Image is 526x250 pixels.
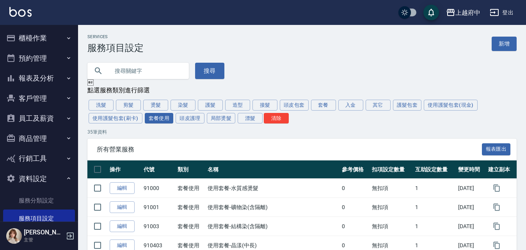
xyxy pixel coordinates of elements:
[9,7,32,17] img: Logo
[492,37,517,51] a: 新增
[97,146,482,153] span: 所有營業服務
[238,113,263,124] button: 漂髮
[176,198,206,217] td: 套餐使用
[413,160,456,179] th: 互助設定數量
[87,34,144,39] h2: Services
[280,100,309,111] button: 頭皮包套
[413,217,456,236] td: 1
[225,100,250,111] button: 造型
[116,100,141,111] button: 剪髮
[413,179,456,198] td: 1
[3,68,75,88] button: 報表及分析
[370,179,413,198] td: 無扣項
[24,229,64,236] h5: [PERSON_NAME]
[3,169,75,189] button: 資料設定
[340,198,370,217] td: 0
[142,160,176,179] th: 代號
[142,179,176,198] td: 91000
[3,88,75,109] button: 客戶管理
[264,113,289,124] button: 清除
[87,86,517,95] div: 點選服務類別進行篩選
[366,100,391,111] button: 其它
[108,160,142,179] th: 操作
[3,28,75,48] button: 櫃檯作業
[143,100,168,111] button: 燙髮
[206,217,339,236] td: 使用套餐-結構染(含隔離)
[142,198,176,217] td: 91001
[370,217,413,236] td: 無扣項
[413,198,456,217] td: 1
[3,48,75,69] button: 預約管理
[145,113,174,124] button: 套餐使用
[198,100,223,111] button: 護髮
[423,5,439,20] button: save
[89,113,142,124] button: 使用護髮包套(刷卡)
[370,198,413,217] td: 無扣項
[456,160,487,179] th: 變更時間
[482,145,511,153] a: 報表匯出
[487,5,517,20] button: 登出
[252,100,277,111] button: 接髮
[87,129,517,136] p: 35 筆資料
[340,179,370,198] td: 0
[207,113,236,124] button: 局部燙髮
[311,100,336,111] button: 套餐
[110,182,135,194] a: 編輯
[176,217,206,236] td: 套餐使用
[482,143,511,155] button: 報表匯出
[206,179,339,198] td: 使用套餐-水質感燙髮
[171,100,195,111] button: 染髮
[443,5,483,21] button: 上越府中
[456,217,487,236] td: [DATE]
[456,198,487,217] td: [DATE]
[24,236,64,243] p: 主管
[109,60,183,81] input: 搜尋關鍵字
[89,100,114,111] button: 洗髮
[3,210,75,227] a: 服務項目設定
[195,63,224,79] button: 搜尋
[142,217,176,236] td: 91003
[3,108,75,129] button: 員工及薪資
[206,160,339,179] th: 名稱
[87,42,144,53] h3: 服務項目設定
[3,192,75,210] a: 服務分類設定
[338,100,363,111] button: 入金
[424,100,478,111] button: 使用護髮包套(現金)
[456,179,487,198] td: [DATE]
[340,160,370,179] th: 參考價格
[455,8,480,18] div: 上越府中
[176,113,204,124] button: 頭皮護理
[110,201,135,213] a: 編輯
[206,198,339,217] td: 使用套餐-礦物染(含隔離)
[393,100,422,111] button: 護髮包套
[176,160,206,179] th: 類別
[3,148,75,169] button: 行銷工具
[340,217,370,236] td: 0
[110,220,135,232] a: 編輯
[6,228,22,244] img: Person
[370,160,413,179] th: 扣項設定數量
[176,179,206,198] td: 套餐使用
[3,129,75,149] button: 商品管理
[486,160,517,179] th: 建立副本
